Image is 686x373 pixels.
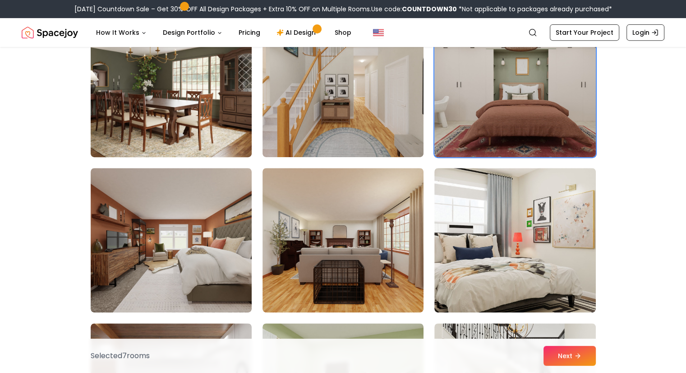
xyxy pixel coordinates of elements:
[327,23,359,42] a: Shop
[91,350,150,361] p: Selected 7 room s
[262,168,424,312] img: Room room-77
[89,23,154,42] button: How It Works
[89,23,359,42] nav: Main
[402,5,457,14] b: COUNTDOWN30
[371,5,457,14] span: Use code:
[457,5,612,14] span: *Not applicable to packages already purchased*
[22,23,78,42] img: Spacejoy Logo
[626,24,664,41] a: Login
[434,168,595,312] img: Room room-78
[91,168,252,312] img: Room room-76
[262,13,424,157] img: Room room-74
[373,27,384,38] img: United States
[269,23,326,42] a: AI Design
[434,13,595,157] img: Room room-75
[22,23,78,42] a: Spacejoy
[543,346,596,366] button: Next
[156,23,230,42] button: Design Portfolio
[231,23,267,42] a: Pricing
[87,9,256,161] img: Room room-73
[74,5,612,14] div: [DATE] Countdown Sale – Get 30% OFF All Design Packages + Extra 10% OFF on Multiple Rooms.
[22,18,664,47] nav: Global
[550,24,619,41] a: Start Your Project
